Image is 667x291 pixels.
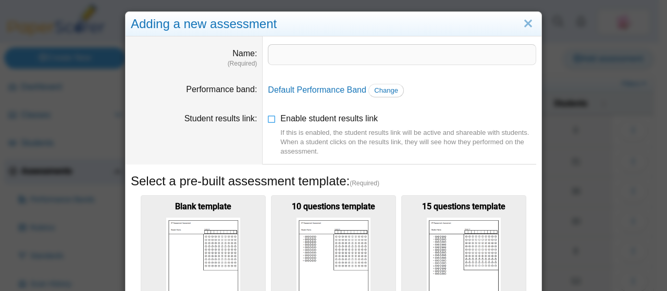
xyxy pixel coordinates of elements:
[184,114,257,123] label: Student results link
[186,85,257,94] label: Performance band
[268,85,366,94] a: Default Performance Band
[520,15,536,33] a: Close
[280,128,536,157] div: If this is enabled, the student results link will be active and shareable with students. When a s...
[292,201,375,211] b: 10 questions template
[374,86,398,94] span: Change
[131,172,536,190] h5: Select a pre-built assessment template:
[126,12,541,36] div: Adding a new assessment
[422,201,505,211] b: 15 questions template
[368,84,404,97] a: Change
[175,201,231,211] b: Blank template
[131,59,257,68] dfn: (Required)
[232,49,257,58] label: Name
[350,179,379,188] span: (Required)
[280,114,536,156] span: Enable student results link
